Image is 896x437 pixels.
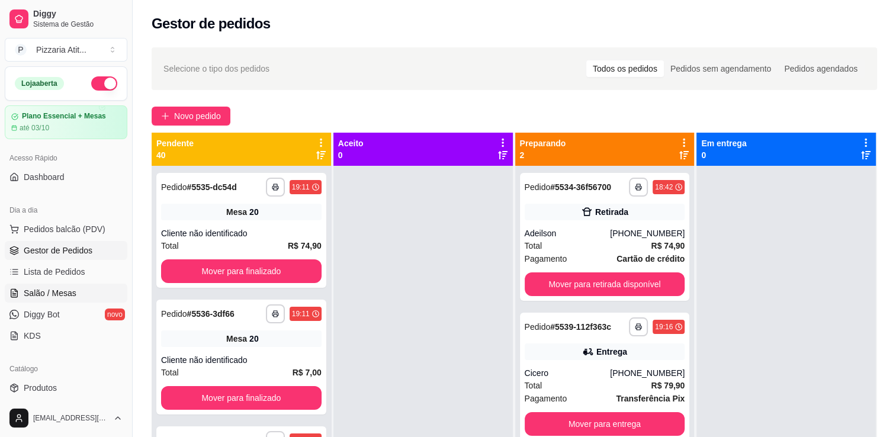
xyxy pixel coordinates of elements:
a: Plano Essencial + Mesasaté 03/10 [5,105,127,139]
span: Diggy [33,9,123,20]
p: Em entrega [701,137,746,149]
button: Mover para finalizado [161,259,322,283]
p: Preparando [520,137,566,149]
button: Pedidos balcão (PDV) [5,220,127,239]
p: 0 [338,149,364,161]
strong: R$ 79,90 [651,381,685,390]
article: até 03/10 [20,123,49,133]
p: 40 [156,149,194,161]
span: Mesa [226,206,247,218]
a: Produtos [5,378,127,397]
a: Lista de Pedidos [5,262,127,281]
span: Total [525,239,542,252]
span: Gestor de Pedidos [24,245,92,256]
div: 18:42 [655,182,673,192]
div: 19:16 [655,322,673,332]
div: Pedidos agendados [778,60,864,77]
span: Sistema de Gestão [33,20,123,29]
a: Gestor de Pedidos [5,241,127,260]
span: Dashboard [24,171,65,183]
span: Total [161,366,179,379]
div: Dia a dia [5,201,127,220]
span: Pedido [161,309,187,319]
button: Mover para retirada disponível [525,272,685,296]
div: Entrega [596,346,627,358]
article: Plano Essencial + Mesas [22,112,106,121]
div: Todos os pedidos [586,60,664,77]
strong: R$ 74,90 [651,241,685,250]
strong: Cartão de crédito [616,254,685,264]
button: Alterar Status [91,76,117,91]
span: Pagamento [525,392,567,405]
span: plus [161,112,169,120]
a: KDS [5,326,127,345]
a: Diggy Botnovo [5,305,127,324]
span: Pedido [161,182,187,192]
strong: # 5535-dc54d [187,182,237,192]
span: Diggy Bot [24,309,60,320]
span: Total [525,379,542,392]
span: Pagamento [525,252,567,265]
span: Novo pedido [174,110,221,123]
div: Pedidos sem agendamento [664,60,778,77]
span: KDS [24,330,41,342]
span: Total [161,239,179,252]
div: Acesso Rápido [5,149,127,168]
p: Aceito [338,137,364,149]
div: Catálogo [5,359,127,378]
div: Retirada [595,206,628,218]
button: Mover para entrega [525,412,685,436]
a: Salão / Mesas [5,284,127,303]
p: 2 [520,149,566,161]
div: [PHONE_NUMBER] [610,367,685,379]
strong: R$ 7,00 [293,368,322,377]
a: DiggySistema de Gestão [5,5,127,33]
span: Pedidos balcão (PDV) [24,223,105,235]
div: Cicero [525,367,611,379]
span: P [15,44,27,56]
span: Lista de Pedidos [24,266,85,278]
strong: R$ 74,90 [288,241,322,250]
div: Loja aberta [15,77,64,90]
span: [EMAIL_ADDRESS][DOMAIN_NAME] [33,413,108,423]
div: 20 [249,206,259,218]
strong: # 5539-112f363c [550,322,611,332]
button: Novo pedido [152,107,230,126]
strong: # 5534-36f56700 [550,182,611,192]
button: [EMAIL_ADDRESS][DOMAIN_NAME] [5,404,127,432]
strong: Transferência Pix [616,394,685,403]
strong: # 5536-3df66 [187,309,235,319]
div: Pizzaria Atit ... [36,44,86,56]
h2: Gestor de pedidos [152,14,271,33]
div: 20 [249,333,259,345]
div: Cliente não identificado [161,354,322,366]
p: Pendente [156,137,194,149]
p: 0 [701,149,746,161]
span: Pedido [525,182,551,192]
div: [PHONE_NUMBER] [610,227,685,239]
div: 19:11 [292,182,310,192]
span: Produtos [24,382,57,394]
span: Pedido [525,322,551,332]
span: Mesa [226,333,247,345]
button: Select a team [5,38,127,62]
div: 19:11 [292,309,310,319]
a: Dashboard [5,168,127,187]
div: Cliente não identificado [161,227,322,239]
span: Selecione o tipo dos pedidos [163,62,269,75]
div: Adeilson [525,227,611,239]
button: Mover para finalizado [161,386,322,410]
span: Salão / Mesas [24,287,76,299]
